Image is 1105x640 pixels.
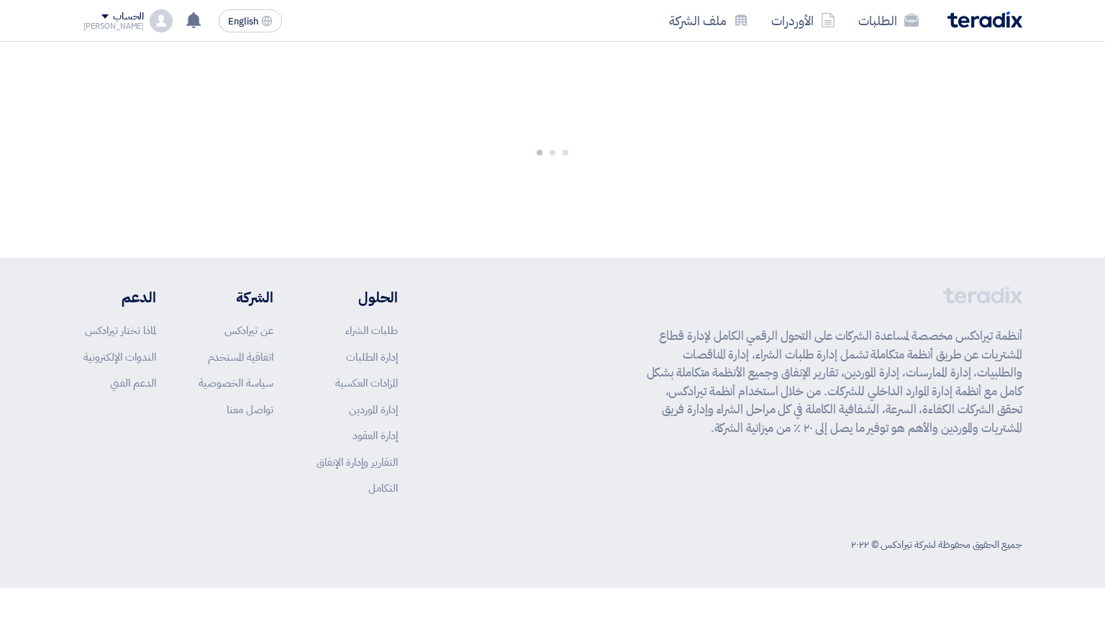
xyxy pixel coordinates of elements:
a: إدارة الموردين [349,402,398,418]
div: جميع الحقوق محفوظة لشركة تيرادكس © ٢٠٢٢ [851,537,1022,552]
li: الحلول [317,287,398,308]
li: الدعم [83,287,156,308]
a: تواصل معنا [227,402,273,418]
li: الشركة [199,287,273,308]
a: التكامل [368,480,398,496]
a: سياسة الخصوصية [199,375,273,391]
img: Teradix logo [947,12,1022,28]
a: اتفاقية المستخدم [208,349,273,365]
p: أنظمة تيرادكس مخصصة لمساعدة الشركات على التحول الرقمي الكامل لإدارة قطاع المشتريات عن طريق أنظمة ... [647,327,1022,437]
a: إدارة العقود [353,428,398,443]
span: English [228,17,258,27]
div: الحساب [113,11,144,23]
a: التقارير وإدارة الإنفاق [317,454,398,470]
div: [PERSON_NAME] [83,22,145,30]
a: ملف الشركة [658,4,760,37]
a: إدارة الطلبات [346,349,398,365]
a: الندوات الإلكترونية [83,349,156,365]
button: English [219,9,282,32]
a: الطلبات [847,4,930,37]
a: الدعم الفني [110,375,156,391]
a: الأوردرات [760,4,847,37]
a: عن تيرادكس [224,323,273,338]
img: profile_test.png [150,9,173,32]
a: طلبات الشراء [345,323,398,338]
a: لماذا تختار تيرادكس [85,323,156,338]
a: المزادات العكسية [335,375,398,391]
